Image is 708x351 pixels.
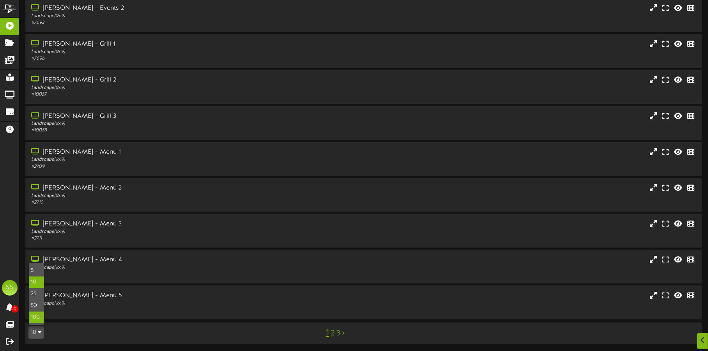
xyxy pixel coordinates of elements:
[31,19,302,26] div: # 7693
[31,85,302,91] div: Landscape ( 16:9 )
[28,262,44,326] div: 10
[336,329,340,338] a: 3
[31,40,302,49] div: [PERSON_NAME] - Grill 1
[31,300,302,307] div: Landscape ( 16:9 )
[31,235,302,242] div: # 2711
[31,76,302,85] div: [PERSON_NAME] - Grill 2
[326,328,329,338] a: 1
[31,156,302,163] div: Landscape ( 16:9 )
[342,329,345,338] a: >
[31,220,302,229] div: [PERSON_NAME] - Menu 3
[29,277,44,288] div: 10
[31,184,302,193] div: [PERSON_NAME] - Menu 2
[2,280,18,296] div: SS
[31,121,302,127] div: Landscape ( 16:9 )
[31,127,302,134] div: # 10058
[29,288,44,300] div: 25
[31,148,302,157] div: [PERSON_NAME] - Menu 1
[31,55,302,62] div: # 7696
[28,326,44,339] button: 10
[31,255,302,264] div: [PERSON_NAME] - Menu 4
[31,163,302,170] div: # 2709
[31,91,302,98] div: # 10057
[31,199,302,206] div: # 2710
[11,305,18,313] span: 0
[31,193,302,199] div: Landscape ( 16:9 )
[31,229,302,235] div: Landscape ( 16:9 )
[31,307,302,314] div: # 2713
[31,291,302,300] div: [PERSON_NAME] - Menu 5
[31,112,302,121] div: [PERSON_NAME] - Grill 3
[31,49,302,55] div: Landscape ( 16:9 )
[29,300,44,312] div: 50
[31,4,302,13] div: [PERSON_NAME] - Events 2
[31,264,302,271] div: Landscape ( 16:9 )
[29,265,44,277] div: 5
[29,312,44,323] div: 100
[31,13,302,19] div: Landscape ( 16:9 )
[31,271,302,278] div: # 2712
[331,329,335,338] a: 2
